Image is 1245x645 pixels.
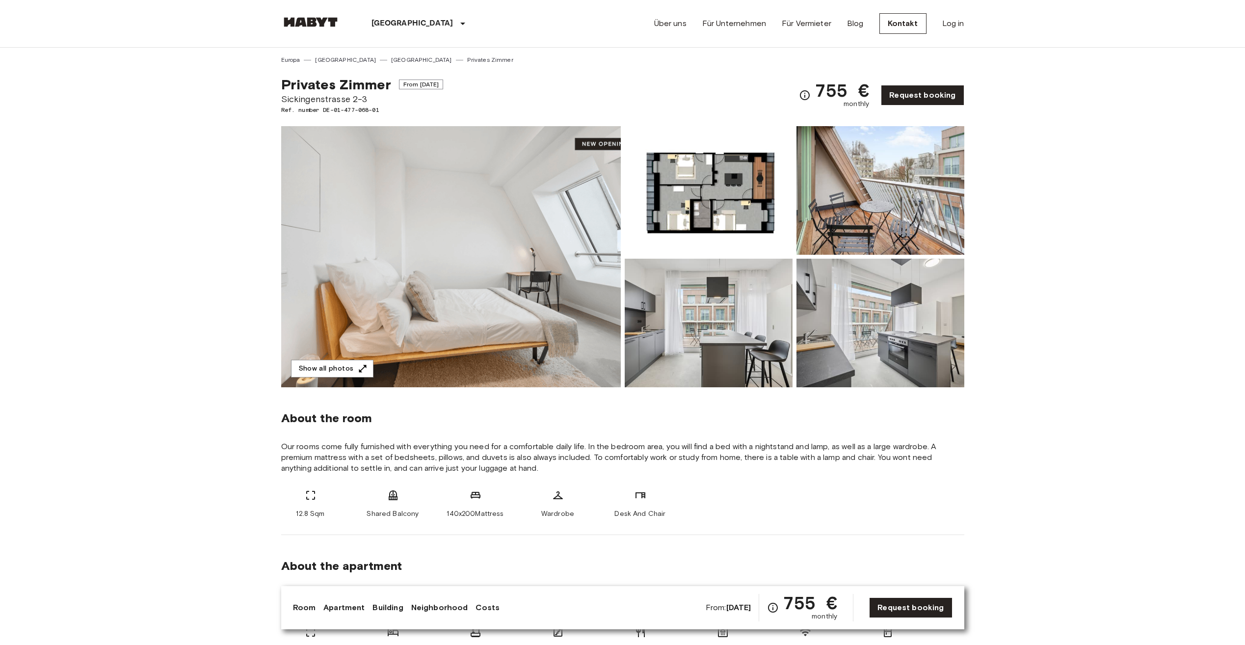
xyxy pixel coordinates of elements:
[796,259,964,387] img: Picture of unit DE-01-477-068-01
[625,126,793,255] img: Picture of unit DE-01-477-068-01
[447,509,503,519] span: 140x200Mattress
[942,18,964,29] a: Log in
[614,509,665,519] span: Desk And Chair
[281,93,444,106] span: Sickingenstrasse 2-3
[411,602,468,614] a: Neighborhood
[281,55,300,64] a: Europa
[654,18,687,29] a: Über uns
[281,106,444,114] span: Ref. number DE-01-477-068-01
[815,81,869,99] span: 755 €
[296,509,324,519] span: 12.8 Sqm
[844,99,869,109] span: monthly
[281,441,964,474] span: Our rooms come fully furnished with everything you need for a comfortable daily life. In the bedr...
[281,559,402,573] span: About the apartment
[812,612,837,621] span: monthly
[796,126,964,255] img: Picture of unit DE-01-477-068-01
[476,602,500,614] a: Costs
[281,126,621,387] img: Marketing picture of unit DE-01-477-068-01
[281,411,964,426] span: About the room
[367,509,419,519] span: Shared Balcony
[767,602,779,614] svg: Check cost overview for full price breakdown. Please note that discounts apply to new joiners onl...
[783,594,837,612] span: 755 €
[847,18,864,29] a: Blog
[879,13,927,34] a: Kontakt
[391,55,452,64] a: [GEOGRAPHIC_DATA]
[323,602,365,614] a: Apartment
[541,509,574,519] span: Wardrobe
[782,18,831,29] a: Für Vermieter
[467,55,513,64] a: Privates Zimmer
[881,85,964,106] a: Request booking
[799,89,811,101] svg: Check cost overview for full price breakdown. Please note that discounts apply to new joiners onl...
[869,597,952,618] a: Request booking
[726,603,751,612] b: [DATE]
[625,259,793,387] img: Picture of unit DE-01-477-068-01
[371,18,453,29] p: [GEOGRAPHIC_DATA]
[291,360,373,378] button: Show all photos
[702,18,766,29] a: Für Unternehmen
[399,80,444,89] span: From [DATE]
[281,17,340,27] img: Habyt
[706,602,751,613] span: From:
[293,602,316,614] a: Room
[372,602,403,614] a: Building
[281,76,391,93] span: Privates Zimmer
[315,55,376,64] a: [GEOGRAPHIC_DATA]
